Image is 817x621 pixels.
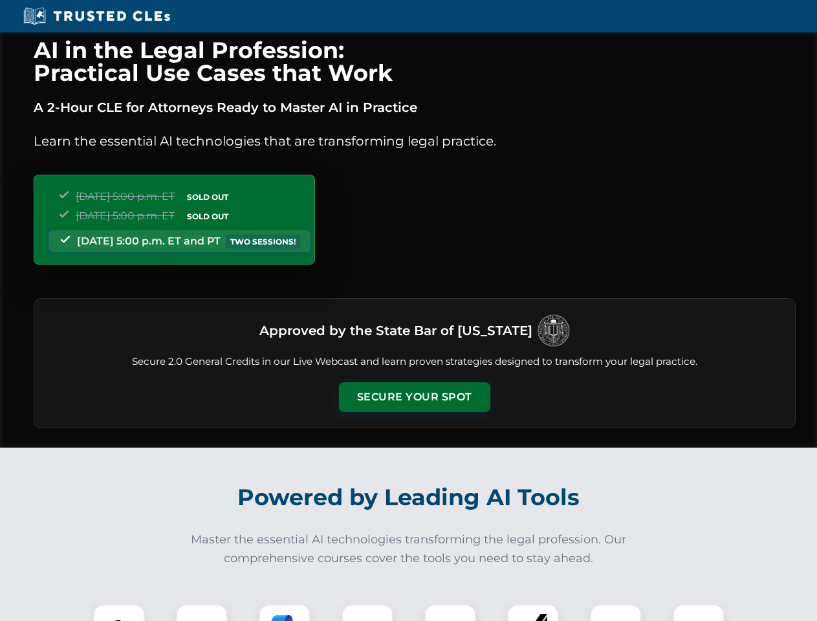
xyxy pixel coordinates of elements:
p: Secure 2.0 General Credits in our Live Webcast and learn proven strategies designed to transform ... [50,354,779,369]
button: Secure Your Spot [339,382,490,412]
span: SOLD OUT [182,190,233,204]
h2: Powered by Leading AI Tools [50,475,767,520]
img: Trusted CLEs [19,6,174,26]
h3: Approved by the State Bar of [US_STATE] [259,319,532,342]
span: [DATE] 5:00 p.m. ET [76,190,175,202]
img: Logo [538,314,570,347]
p: Master the essential AI technologies transforming the legal profession. Our comprehensive courses... [182,530,635,568]
p: Learn the essential AI technologies that are transforming legal practice. [34,131,796,151]
h1: AI in the Legal Profession: Practical Use Cases that Work [34,39,796,84]
p: A 2-Hour CLE for Attorneys Ready to Master AI in Practice [34,97,796,118]
span: SOLD OUT [182,210,233,223]
span: [DATE] 5:00 p.m. ET [76,210,175,222]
